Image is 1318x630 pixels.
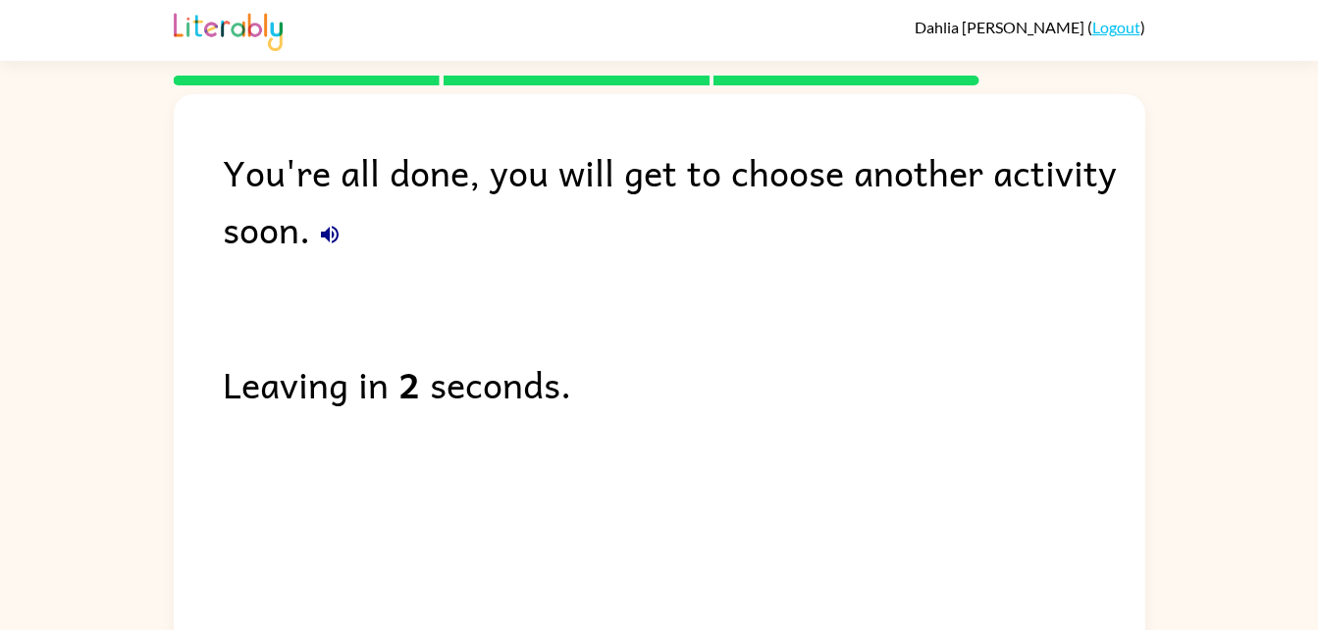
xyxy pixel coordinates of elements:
div: ( ) [915,18,1145,36]
span: Dahlia [PERSON_NAME] [915,18,1087,36]
div: Leaving in seconds. [223,355,1145,412]
b: 2 [398,355,420,412]
img: Literably [174,8,283,51]
a: Logout [1092,18,1140,36]
div: You're all done, you will get to choose another activity soon. [223,143,1145,257]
